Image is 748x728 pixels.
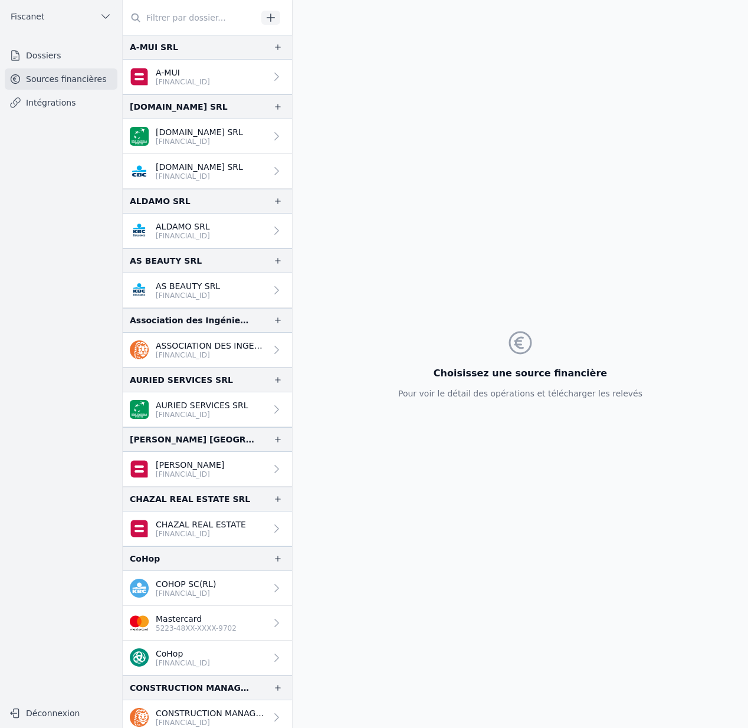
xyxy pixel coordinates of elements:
[130,460,149,478] img: belfius-1.png
[156,470,224,479] p: [FINANCIAL_ID]
[130,254,202,268] div: AS BEAUTY SRL
[5,45,117,66] a: Dossiers
[123,452,292,487] a: [PERSON_NAME] [FINANCIAL_ID]
[156,231,210,241] p: [FINANCIAL_ID]
[156,172,243,181] p: [FINANCIAL_ID]
[156,578,216,590] p: COHOP SC(RL)
[130,552,160,566] div: CoHop
[123,333,292,368] a: ASSOCIATION DES INGENIEURS CIVIL ASBL A.I.L.V. [FINANCIAL_ID]
[156,399,248,411] p: AURIED SERVICES SRL
[130,67,149,86] img: belfius.png
[130,681,254,695] div: CONSTRUCTION MANAGEMENT & WOODEN BUILDINGS SRL
[130,432,254,447] div: [PERSON_NAME] [GEOGRAPHIC_DATA] SRL
[123,511,292,546] a: CHAZAL REAL ESTATE [FINANCIAL_ID]
[123,273,292,308] a: AS BEAUTY SRL [FINANCIAL_ID]
[156,624,237,633] p: 5223-48XX-XXXX-9702
[123,7,257,28] input: Filtrer par dossier...
[123,571,292,606] a: COHOP SC(RL) [FINANCIAL_ID]
[130,194,191,208] div: ALDAMO SRL
[130,373,233,387] div: AURIED SERVICES SRL
[130,281,149,300] img: KBC_BRUSSELS_KREDBEBB.png
[123,60,292,94] a: A-MUI [FINANCIAL_ID]
[156,648,210,660] p: CoHop
[5,704,117,723] button: Déconnexion
[156,161,243,173] p: [DOMAIN_NAME] SRL
[130,400,149,419] img: BNP_BE_BUSINESS_GEBABEBB.png
[130,162,149,181] img: CBC_CREGBEBB.png
[156,126,243,138] p: [DOMAIN_NAME] SRL
[156,340,266,352] p: ASSOCIATION DES INGENIEURS CIVIL ASBL A.I.L.V.
[156,410,248,419] p: [FINANCIAL_ID]
[156,589,216,598] p: [FINANCIAL_ID]
[156,221,210,232] p: ALDAMO SRL
[156,658,210,668] p: [FINANCIAL_ID]
[123,392,292,427] a: AURIED SERVICES SRL [FINANCIAL_ID]
[130,340,149,359] img: ing.png
[156,291,220,300] p: [FINANCIAL_ID]
[156,280,220,292] p: AS BEAUTY SRL
[156,718,266,727] p: [FINANCIAL_ID]
[130,127,149,146] img: BNP_BE_BUSINESS_GEBABEBB.png
[130,313,254,327] div: Association des Ingénieurs Civils Sortis de l'Université [DEMOGRAPHIC_DATA] de Louvain-Vereniging...
[130,648,149,667] img: triodosbank.png
[130,100,228,114] div: [DOMAIN_NAME] SRL
[156,529,246,539] p: [FINANCIAL_ID]
[398,366,642,381] h3: Choisissez une source financière
[5,7,117,26] button: Fiscanet
[123,641,292,675] a: CoHop [FINANCIAL_ID]
[5,92,117,113] a: Intégrations
[5,68,117,90] a: Sources financières
[156,77,210,87] p: [FINANCIAL_ID]
[130,579,149,598] img: kbc.png
[123,606,292,641] a: Mastercard 5223-48XX-XXXX-9702
[156,707,266,719] p: CONSTRUCTION MANAGEMENT & WOODEN BUILDINGS SRL
[130,40,178,54] div: A-MUI SRL
[156,137,243,146] p: [FINANCIAL_ID]
[156,613,237,625] p: Mastercard
[130,708,149,727] img: ing.png
[11,11,44,22] span: Fiscanet
[123,214,292,248] a: ALDAMO SRL [FINANCIAL_ID]
[156,459,224,471] p: [PERSON_NAME]
[398,388,642,399] p: Pour voir le détail des opérations et télécharger les relevés
[156,67,210,78] p: A-MUI
[130,614,149,632] img: imageedit_2_6530439554.png
[130,492,250,506] div: CHAZAL REAL ESTATE SRL
[123,119,292,154] a: [DOMAIN_NAME] SRL [FINANCIAL_ID]
[156,519,246,530] p: CHAZAL REAL ESTATE
[156,350,266,360] p: [FINANCIAL_ID]
[130,221,149,240] img: KBC_BRUSSELS_KREDBEBB.png
[130,519,149,538] img: belfius.png
[123,154,292,189] a: [DOMAIN_NAME] SRL [FINANCIAL_ID]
